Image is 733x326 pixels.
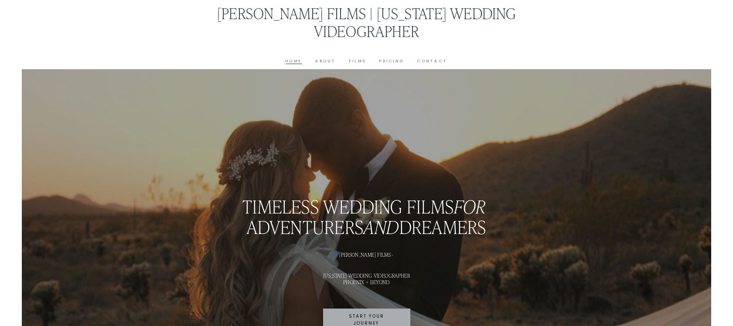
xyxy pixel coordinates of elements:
[454,194,486,218] em: for
[315,58,336,65] a: About
[105,196,628,236] h2: timeless wedding films ADVENTURERS DREAMERS
[417,58,447,65] a: Contact
[105,272,628,285] h1: [US_STATE] WEDDING VIDEOGRAPHER PHOENIX + BEYOND
[217,3,516,41] a: [PERSON_NAME] Films | [US_STATE] Wedding Videographer
[379,58,404,65] a: Pricing
[105,251,628,258] h1: [PERSON_NAME] FILMS -
[364,215,399,238] em: and
[349,58,366,65] a: Films
[286,58,302,65] a: Home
